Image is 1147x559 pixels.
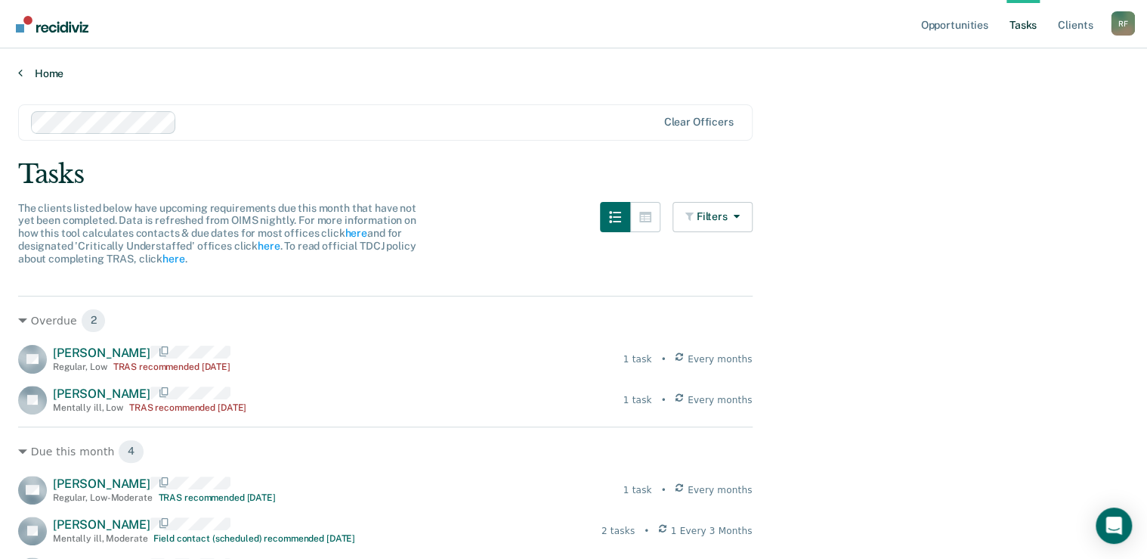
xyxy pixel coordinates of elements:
div: TRAS recommended [DATE] [159,492,276,503]
div: Due this month 4 [18,439,753,464]
span: [PERSON_NAME] [53,387,150,401]
a: here [345,227,366,239]
span: [PERSON_NAME] [53,477,150,491]
div: Clear officers [663,116,733,129]
div: TRAS recommended [DATE] [113,362,230,372]
div: • [661,352,666,366]
span: 2 [81,309,107,333]
div: Regular , Low [53,362,107,372]
a: Home [18,67,1129,80]
div: Field contact (scheduled) recommended [DATE] [153,533,355,544]
div: • [644,524,649,538]
span: The clients listed below have upcoming requirements due this month that have not yet been complet... [18,202,416,265]
div: R F [1111,11,1135,36]
div: Mentally ill , Moderate [53,533,147,544]
span: 1 Every 3 Months [671,524,753,538]
span: Every months [688,393,753,407]
div: Mentally ill , Low [53,402,123,413]
div: • [661,393,666,407]
div: 1 task [623,393,652,407]
a: here [258,240,280,252]
span: [PERSON_NAME] [53,346,150,360]
div: 1 task [623,483,652,497]
div: • [661,483,666,497]
div: Regular , Low-Moderate [53,492,153,503]
div: 1 task [623,352,652,366]
span: 4 [118,439,144,464]
div: Open Intercom Messenger [1096,508,1132,544]
img: Recidiviz [16,16,88,33]
div: TRAS recommended [DATE] [129,402,246,413]
span: Every months [688,352,753,366]
a: here [162,253,184,265]
button: Profile dropdown button [1111,11,1135,36]
div: Overdue 2 [18,309,753,333]
button: Filters [672,202,753,232]
div: 2 tasks [601,524,635,538]
div: Tasks [18,159,1129,190]
span: [PERSON_NAME] [53,517,150,532]
span: Every months [688,483,753,497]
